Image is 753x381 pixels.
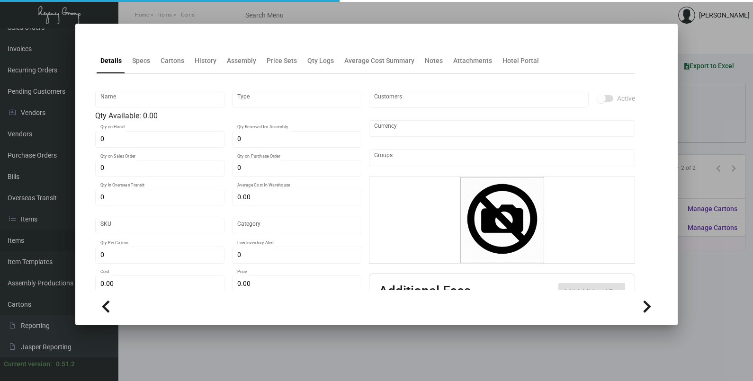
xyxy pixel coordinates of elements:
[453,56,492,66] div: Attachments
[558,283,625,300] button: Add Additional Fee
[267,56,297,66] div: Price Sets
[307,56,334,66] div: Qty Logs
[195,56,216,66] div: History
[4,359,52,369] div: Current version:
[95,110,361,122] div: Qty Available: 0.00
[227,56,256,66] div: Assembly
[56,359,75,369] div: 0.51.2
[617,93,635,104] span: Active
[379,283,471,300] h2: Additional Fees
[425,56,443,66] div: Notes
[563,288,620,295] span: Add Additional Fee
[161,56,184,66] div: Cartons
[100,56,122,66] div: Details
[344,56,414,66] div: Average Cost Summary
[374,96,584,103] input: Add new..
[374,154,630,161] input: Add new..
[132,56,150,66] div: Specs
[502,56,539,66] div: Hotel Portal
